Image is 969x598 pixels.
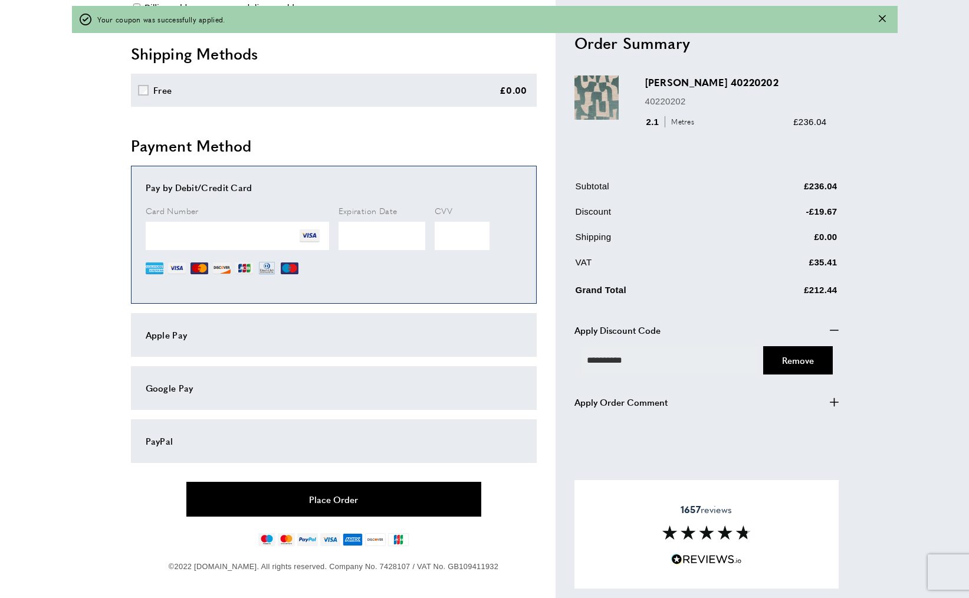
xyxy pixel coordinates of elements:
span: Apply Order Comment [574,395,668,409]
div: Google Pay [146,381,522,395]
span: ©2022 [DOMAIN_NAME]. All rights reserved. Company No. 7428107 / VAT No. GB109411932 [169,562,498,571]
img: Reviews.io 5 stars [671,554,742,565]
td: -£19.67 [734,204,837,227]
h2: Payment Method [131,135,537,156]
button: Close message [879,14,886,25]
img: maestro [258,533,275,546]
iframe: Secure Credit Card Frame - CVV [435,222,490,250]
span: Expiration Date [339,205,398,216]
button: Place Order [186,482,481,517]
div: PayPal [146,434,522,448]
img: DI.png [213,259,231,277]
span: reviews [681,504,732,515]
iframe: Secure Credit Card Frame - Credit Card Number [146,222,329,250]
img: jcb [388,533,409,546]
div: £0.00 [500,83,527,97]
img: discover [365,533,386,546]
td: Subtotal [576,179,734,202]
button: Cancel Coupon [763,346,833,374]
span: Your coupon was successfully applied. [97,14,225,25]
td: VAT [576,255,734,278]
td: £35.41 [734,255,837,278]
span: £236.04 [793,116,826,126]
img: Melodie 40220202 [574,75,619,120]
img: AE.png [146,259,163,277]
h2: Shipping Methods [131,43,537,64]
img: VI.png [300,226,320,246]
img: MC.png [190,259,208,277]
td: Discount [576,204,734,227]
span: Apply Discount Code [574,323,661,337]
input: Billing address same as delivery address [133,4,140,11]
h2: Order Summary [574,32,839,53]
td: £212.44 [734,280,837,305]
img: DN.png [258,259,277,277]
div: Apple Pay [146,328,522,342]
iframe: Secure Credit Card Frame - Expiration Date [339,222,426,250]
strong: 1657 [681,502,701,516]
p: 40220202 [645,94,827,108]
img: MI.png [281,259,298,277]
td: £0.00 [734,229,837,252]
img: JCB.png [235,259,253,277]
td: Shipping [576,229,734,252]
span: CVV [435,205,452,216]
img: paypal [297,533,318,546]
img: mastercard [278,533,295,546]
img: Reviews section [662,525,751,540]
div: 2.1 [645,114,699,129]
td: Grand Total [576,280,734,305]
td: £236.04 [734,179,837,202]
img: VI.png [168,259,186,277]
img: visa [320,533,340,546]
div: Free [153,83,172,97]
span: Metres [665,116,697,127]
div: Pay by Debit/Credit Card [146,180,522,195]
span: Billing address same as delivery address [144,2,312,12]
span: Cancel Coupon [782,353,814,366]
span: Card Number [146,205,199,216]
img: american-express [343,533,363,546]
h3: [PERSON_NAME] 40220202 [645,75,827,89]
